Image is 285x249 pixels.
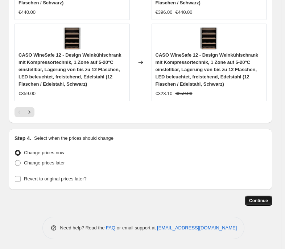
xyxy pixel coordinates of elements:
a: FAQ [106,225,115,230]
strike: €440.00 [175,9,193,16]
button: Next [24,107,34,117]
h2: Step 4. [15,135,31,142]
strike: €359.00 [175,90,193,97]
p: Select when the prices should change [34,135,113,142]
span: Change prices later [24,160,65,166]
span: or email support at [115,225,157,230]
img: 7179A0iiXiL_80x.jpg [61,28,83,49]
span: Revert to original prices later? [24,176,87,181]
button: Continue [245,196,272,206]
span: Continue [249,198,268,204]
div: €359.00 [18,90,36,97]
span: Change prices now [24,150,64,155]
span: Need help? Read the [60,225,106,230]
div: €323.10 [156,90,173,97]
span: CASO WineSafe 12 - Design Weinkühlschrank mit Kompressortechnik, 1 Zone auf 5-20°C einstellbar, L... [18,52,121,87]
a: [EMAIL_ADDRESS][DOMAIN_NAME] [157,225,237,230]
img: 7179A0iiXiL_80x.jpg [198,28,220,49]
nav: Pagination [15,107,34,117]
div: €440.00 [18,9,36,16]
span: CASO WineSafe 12 - Design Weinkühlschrank mit Kompressortechnik, 1 Zone auf 5-20°C einstellbar, L... [156,52,259,87]
div: €396.00 [156,9,173,16]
